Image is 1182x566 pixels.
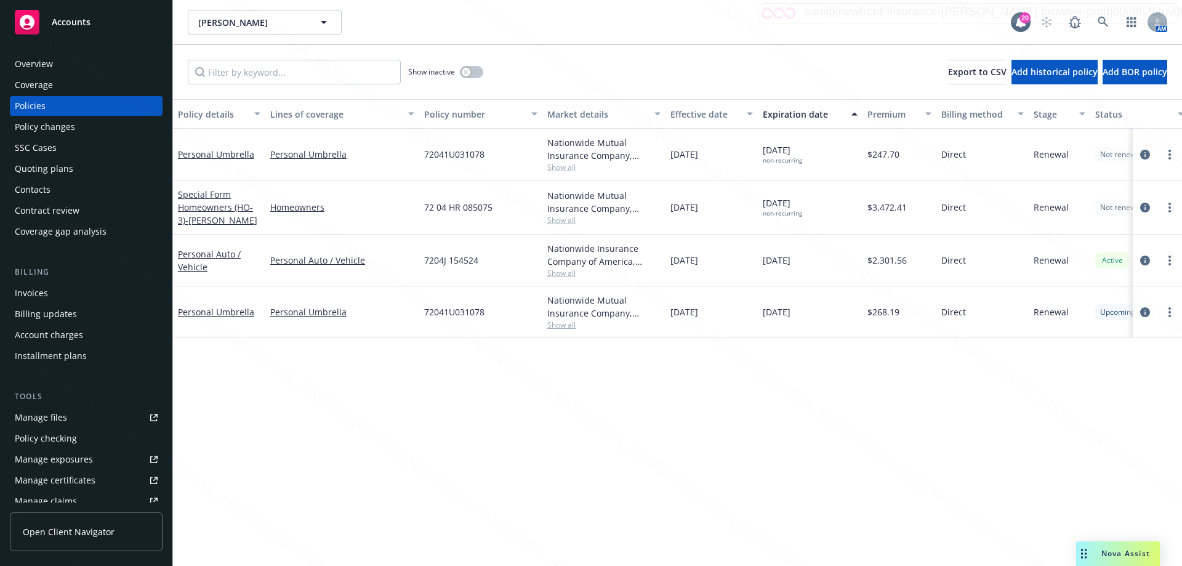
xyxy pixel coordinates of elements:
[185,214,257,226] span: - [PERSON_NAME]
[15,408,67,427] div: Manage files
[178,108,247,121] div: Policy details
[178,248,241,273] a: Personal Auto / Vehicle
[424,254,478,267] span: 7204J 154524
[52,17,90,27] span: Accounts
[547,189,661,215] div: Nationwide Mutual Insurance Company, Nationwide
[10,325,163,345] a: Account charges
[188,60,401,84] input: Filter by keyword...
[10,159,163,179] a: Quoting plans
[188,10,342,34] button: [PERSON_NAME]
[1138,305,1152,320] a: circleInformation
[10,75,163,95] a: Coverage
[1076,541,1092,566] div: Drag to move
[1162,147,1177,162] a: more
[15,471,95,490] div: Manage certificates
[867,254,907,267] span: $2,301.56
[1100,307,1135,318] span: Upcoming
[10,117,163,137] a: Policy changes
[408,67,455,77] span: Show inactive
[867,201,907,214] span: $3,472.41
[1103,66,1167,78] span: Add BOR policy
[763,209,802,217] div: non-recurring
[1162,253,1177,268] a: more
[10,471,163,490] a: Manage certificates
[547,320,661,330] span: Show all
[1076,541,1160,566] button: Nova Assist
[763,156,802,164] div: non-recurring
[1100,202,1146,213] span: Not renewing
[270,305,414,318] a: Personal Umbrella
[270,148,414,161] a: Personal Umbrella
[15,96,46,116] div: Policies
[547,215,661,225] span: Show all
[15,304,77,324] div: Billing updates
[15,159,73,179] div: Quoting plans
[1138,147,1152,162] a: circleInformation
[1095,108,1170,121] div: Status
[948,66,1007,78] span: Export to CSV
[1034,305,1069,318] span: Renewal
[10,408,163,427] a: Manage files
[10,429,163,448] a: Policy checking
[23,525,115,538] span: Open Client Navigator
[270,254,414,267] a: Personal Auto / Vehicle
[941,305,966,318] span: Direct
[10,390,163,403] div: Tools
[941,108,1010,121] div: Billing method
[198,16,305,29] span: [PERSON_NAME]
[173,99,265,129] button: Policy details
[763,144,802,164] span: [DATE]
[1034,10,1059,34] a: Start snowing
[15,117,75,137] div: Policy changes
[10,138,163,158] a: SSC Cases
[1011,66,1098,78] span: Add historical policy
[763,254,790,267] span: [DATE]
[15,138,57,158] div: SSC Cases
[670,305,698,318] span: [DATE]
[15,429,77,448] div: Policy checking
[1101,548,1150,559] span: Nova Assist
[867,108,918,121] div: Premium
[758,99,862,129] button: Expiration date
[10,304,163,324] a: Billing updates
[670,108,739,121] div: Effective date
[270,201,414,214] a: Homeowners
[1034,148,1069,161] span: Renewal
[1138,253,1152,268] a: circleInformation
[867,148,899,161] span: $247.70
[670,148,698,161] span: [DATE]
[15,54,53,74] div: Overview
[547,136,661,162] div: Nationwide Mutual Insurance Company, Nationwide Insurance Company
[15,201,79,220] div: Contract review
[1019,12,1031,23] div: 20
[10,450,163,469] a: Manage exposures
[542,99,665,129] button: Market details
[10,266,163,278] div: Billing
[15,346,87,366] div: Installment plans
[1029,99,1090,129] button: Stage
[941,254,966,267] span: Direct
[10,96,163,116] a: Policies
[10,201,163,220] a: Contract review
[10,5,163,39] a: Accounts
[547,108,647,121] div: Market details
[270,108,401,121] div: Lines of coverage
[1100,149,1146,160] span: Not renewing
[424,201,492,214] span: 72 04 HR 085075
[265,99,419,129] button: Lines of coverage
[1034,201,1069,214] span: Renewal
[763,305,790,318] span: [DATE]
[15,325,83,345] div: Account charges
[665,99,758,129] button: Effective date
[15,222,107,241] div: Coverage gap analysis
[547,242,661,268] div: Nationwide Insurance Company of America, Nationwide Insurance Company
[867,305,899,318] span: $268.19
[1100,255,1125,266] span: Active
[547,294,661,320] div: Nationwide Mutual Insurance Company, Nationwide Insurance Company
[15,491,77,511] div: Manage claims
[419,99,542,129] button: Policy number
[941,201,966,214] span: Direct
[15,75,53,95] div: Coverage
[763,196,802,217] span: [DATE]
